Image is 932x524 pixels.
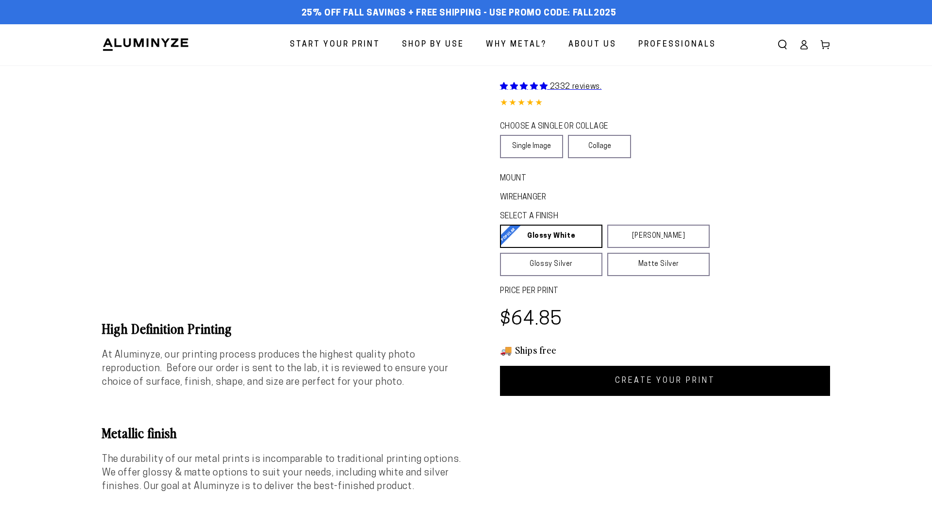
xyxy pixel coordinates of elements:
a: Matte Silver [607,253,710,276]
a: Why Metal? [479,32,554,58]
div: 4.85 out of 5.0 stars [500,97,830,111]
img: Aluminyze [102,37,189,52]
a: 2332 reviews. [500,83,601,91]
legend: CHOOSE A SINGLE OR COLLAGE [500,121,622,132]
a: Glossy White [500,225,602,248]
a: About Us [561,32,624,58]
b: High Definition Printing [102,319,232,337]
b: Metallic finish [102,423,177,442]
span: About Us [568,38,616,52]
h3: 🚚 Ships free [500,344,830,356]
span: The durability of our metal prints is incomparable to traditional printing options. We offer glos... [102,455,463,491]
a: CREATE YOUR PRINT [500,366,830,396]
bdi: $64.85 [500,311,563,329]
legend: SELECT A FINISH [500,211,686,222]
span: 2332 reviews. [550,83,602,91]
summary: Search our site [772,34,793,55]
span: Professionals [638,38,716,52]
a: [PERSON_NAME] [607,225,710,248]
span: Why Metal? [486,38,547,52]
a: Glossy Silver [500,253,602,276]
media-gallery: Gallery Viewer [102,65,466,308]
a: Single Image [500,135,563,158]
legend: Mount [500,173,516,184]
span: Start Your Print [290,38,380,52]
label: PRICE PER PRINT [500,286,830,297]
a: Collage [568,135,631,158]
a: Start Your Print [283,32,387,58]
span: 25% off FALL Savings + Free Shipping - Use Promo Code: FALL2025 [301,8,616,19]
a: Shop By Use [395,32,471,58]
span: Shop By Use [402,38,464,52]
a: Professionals [631,32,723,58]
legend: WireHanger [500,192,528,203]
span: At Aluminyze, our printing process produces the highest quality photo reproduction. Before our or... [102,350,449,387]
